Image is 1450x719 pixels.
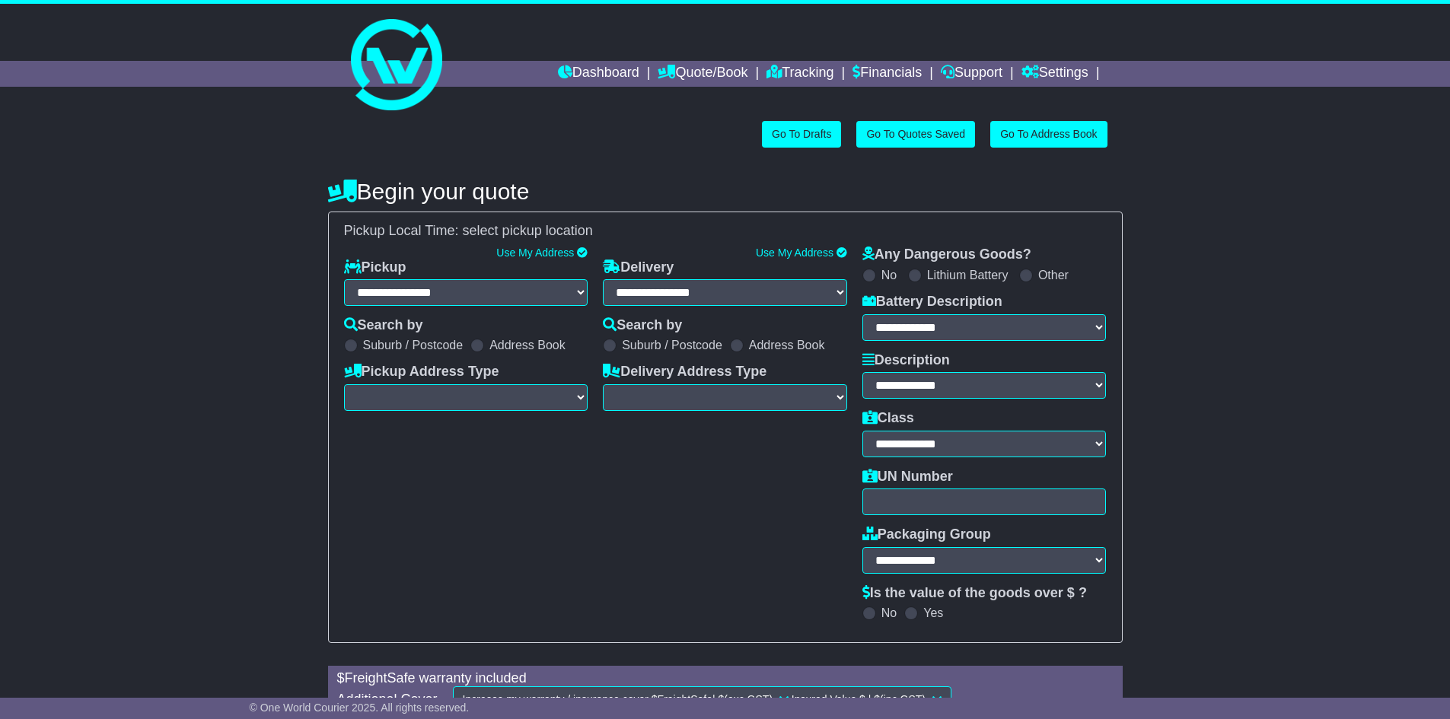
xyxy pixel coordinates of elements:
[330,670,1121,687] div: $ FreightSafe warranty included
[862,247,1031,263] label: Any Dangerous Goods?
[990,121,1107,148] a: Go To Address Book
[1038,268,1069,282] label: Other
[328,179,1123,204] h4: Begin your quote
[862,527,991,543] label: Packaging Group
[856,121,975,148] a: Go To Quotes Saved
[762,121,841,148] a: Go To Drafts
[862,352,950,369] label: Description
[603,364,766,380] label: Delivery Address Type
[923,606,943,620] label: Yes
[603,317,682,334] label: Search by
[862,410,914,427] label: Class
[463,693,649,705] span: Increase my warranty / insurance cover
[862,585,1087,602] label: Is the value of the goods over $ ?
[749,338,825,352] label: Address Book
[489,338,566,352] label: Address Book
[344,364,499,380] label: Pickup Address Type
[862,469,953,485] label: UN Number
[652,693,776,705] span: $ FreightSafe
[496,247,574,259] a: Use My Address
[881,606,897,620] label: No
[336,223,1114,240] div: Pickup Local Time:
[881,268,897,282] label: No
[941,61,1002,87] a: Support
[603,259,674,276] label: Delivery
[712,693,773,705] span: | $ (exc GST)
[1021,61,1088,87] a: Settings
[756,247,833,259] a: Use My Address
[344,259,406,276] label: Pickup
[852,61,922,87] a: Financials
[792,693,942,705] span: Insured Value $
[330,692,445,708] div: Additional Cover
[862,294,1002,310] label: Battery Description
[463,223,593,238] span: select pickup location
[622,338,722,352] label: Suburb / Postcode
[558,61,639,87] a: Dashboard
[250,702,470,714] span: © One World Courier 2025. All rights reserved.
[658,61,747,87] a: Quote/Book
[453,686,951,713] button: Increase my warranty / insurance cover $FreightSafe| $(exc GST) Insured Value $ | $(inc GST)
[766,61,833,87] a: Tracking
[363,338,464,352] label: Suburb / Postcode
[344,317,423,334] label: Search by
[927,268,1009,282] label: Lithium Battery
[868,693,926,705] span: | $ (inc GST)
